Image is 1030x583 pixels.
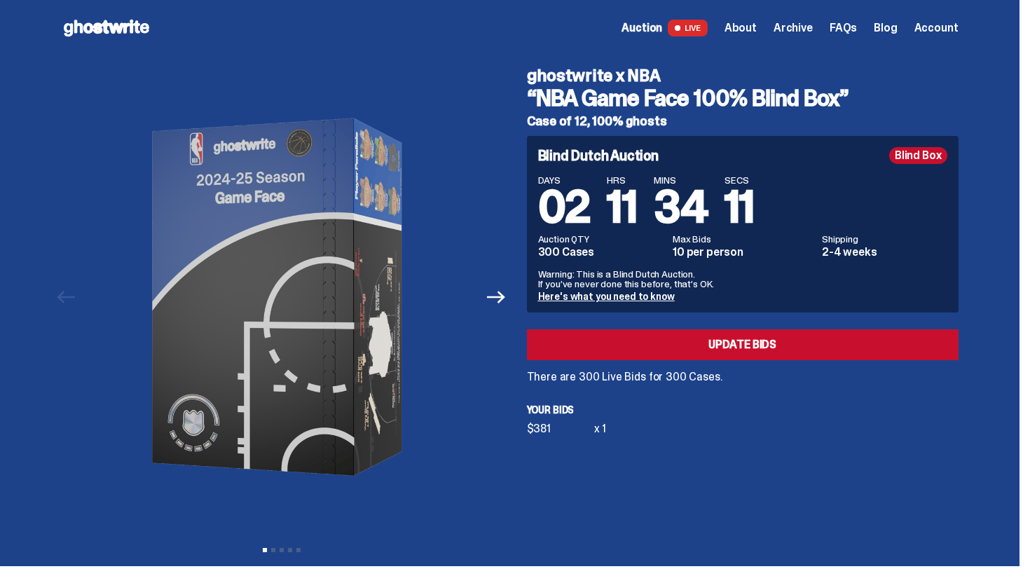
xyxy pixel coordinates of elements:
[774,22,813,34] a: Archive
[538,247,665,258] dd: 300 Cases
[89,56,474,538] img: NBA-Hero-1.png
[889,147,947,164] div: Blind Box
[725,22,757,34] a: About
[538,178,591,236] span: 02
[296,548,301,552] button: View slide 5
[527,115,959,128] h5: Case of 12, 100% ghosts
[594,423,607,434] div: x 1
[874,22,897,34] a: Blog
[527,87,959,109] h3: “NBA Game Face 100% Blind Box”
[527,423,594,434] div: $381
[481,282,512,313] button: Next
[654,175,708,185] span: MINS
[654,178,708,236] span: 34
[673,234,813,244] dt: Max Bids
[668,20,708,36] span: LIVE
[263,548,267,552] button: View slide 1
[527,329,959,360] a: Update Bids
[607,175,637,185] span: HRS
[673,247,813,258] dd: 10 per person
[271,548,275,552] button: View slide 2
[527,371,959,383] p: There are 300 Live Bids for 300 Cases.
[622,20,707,36] a: Auction LIVE
[725,178,755,236] span: 11
[830,22,857,34] a: FAQs
[538,269,947,289] p: Warning: This is a Blind Dutch Auction. If you’ve never done this before, that’s OK.
[527,67,959,84] h4: ghostwrite x NBA
[822,247,947,258] dd: 2-4 weeks
[725,175,755,185] span: SECS
[622,22,662,34] span: Auction
[538,149,659,163] h4: Blind Dutch Auction
[914,22,959,34] a: Account
[822,234,947,244] dt: Shipping
[538,175,591,185] span: DAYS
[527,405,959,415] p: Your bids
[280,548,284,552] button: View slide 3
[538,290,675,303] a: Here's what you need to know
[538,234,665,244] dt: Auction QTY
[607,178,637,236] span: 11
[288,548,292,552] button: View slide 4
